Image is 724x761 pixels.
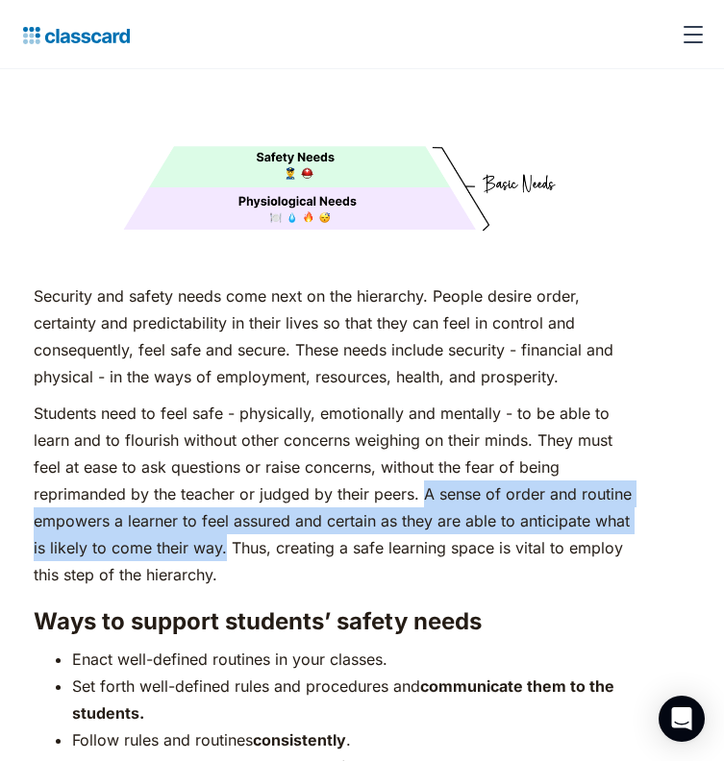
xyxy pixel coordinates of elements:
h3: Ways to support students’ safety needs [34,607,633,636]
li: Follow rules and routines . [72,726,633,753]
p: ‍ [34,246,633,273]
p: Students need to feel safe - physically, emotionally and mentally - to be able to learn and to fl... [34,400,633,588]
li: Set forth well-defined rules and procedures and [72,673,633,726]
strong: consistently [253,730,346,749]
strong: communicate them to the students. [72,676,614,723]
a: home [15,21,130,48]
p: Security and safety needs come next on the hierarchy. People desire order, certainty and predicta... [34,282,633,390]
li: Enact well-defined routines in your classes. [72,646,633,673]
div: Open Intercom Messenger [659,696,705,742]
div: menu [670,12,709,58]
